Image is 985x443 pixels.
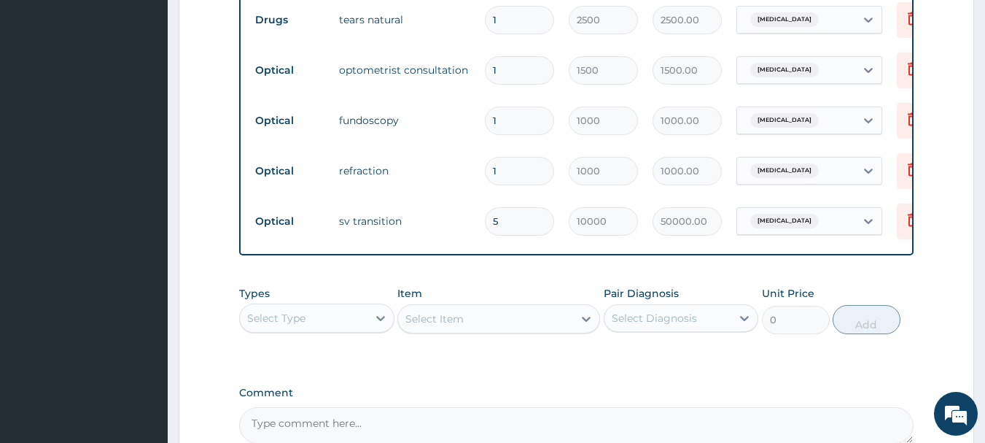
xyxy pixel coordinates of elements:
[248,208,332,235] td: Optical
[85,130,201,277] span: We're online!
[332,5,478,34] td: tears natural
[762,286,814,301] label: Unit Price
[239,7,274,42] div: Minimize live chat window
[247,311,305,325] div: Select Type
[332,207,478,236] td: sv transition
[332,156,478,185] td: refraction
[750,12,819,27] span: [MEDICAL_DATA]
[604,286,679,301] label: Pair Diagnosis
[332,55,478,85] td: optometrist consultation
[248,158,332,185] td: Optical
[239,288,270,300] label: Types
[248,57,332,84] td: Optical
[397,286,422,301] label: Item
[750,63,819,77] span: [MEDICAL_DATA]
[750,113,819,128] span: [MEDICAL_DATA]
[248,107,332,134] td: Optical
[239,387,914,399] label: Comment
[750,214,819,228] span: [MEDICAL_DATA]
[612,311,697,325] div: Select Diagnosis
[833,305,900,334] button: Add
[750,163,819,178] span: [MEDICAL_DATA]
[7,291,278,342] textarea: Type your message and hit 'Enter'
[332,106,478,135] td: fundoscopy
[76,82,245,101] div: Chat with us now
[248,7,332,34] td: Drugs
[27,73,59,109] img: d_794563401_company_1708531726252_794563401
